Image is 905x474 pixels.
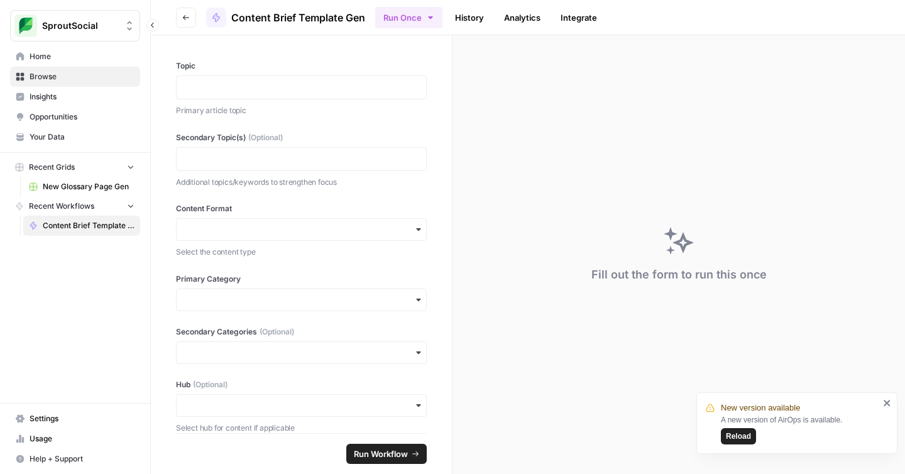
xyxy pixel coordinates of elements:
a: Analytics [496,8,548,28]
a: Insights [10,87,140,107]
span: Help + Support [30,453,134,465]
button: Reload [721,428,756,444]
span: SproutSocial [42,19,118,32]
button: Recent Grids [10,158,140,177]
p: Select the content type [176,246,427,258]
a: Browse [10,67,140,87]
span: Opportunities [30,111,134,123]
div: A new version of AirOps is available. [721,414,879,444]
span: Content Brief Template Gen [43,220,134,231]
label: Hub [176,379,427,390]
div: Fill out the form to run this once [591,266,767,284]
span: (Optional) [193,379,228,390]
span: Reload [726,431,751,442]
a: Your Data [10,127,140,147]
span: New version available [721,402,800,414]
a: New Glossary Page Gen [23,177,140,197]
a: Content Brief Template Gen [206,8,365,28]
span: (Optional) [248,132,283,143]
button: Run Once [375,7,442,28]
span: Recent Grids [29,162,75,173]
label: Topic [176,60,427,72]
span: Home [30,51,134,62]
span: New Glossary Page Gen [43,181,134,192]
span: Insights [30,91,134,102]
p: Select hub for content if applicable [176,422,427,434]
a: History [447,8,491,28]
button: Help + Support [10,449,140,469]
span: Recent Workflows [29,201,94,212]
a: Home [10,47,140,67]
a: Content Brief Template Gen [23,216,140,236]
label: Secondary Topic(s) [176,132,427,143]
label: Content Format [176,203,427,214]
a: Integrate [553,8,605,28]
span: Run Workflow [354,448,408,460]
img: SproutSocial Logo [14,14,37,37]
button: Workspace: SproutSocial [10,10,140,41]
label: Primary Category [176,273,427,285]
p: Primary article topic [176,104,427,117]
span: Usage [30,433,134,444]
span: Browse [30,71,134,82]
span: Your Data [30,131,134,143]
label: Secondary Categories [176,326,427,338]
span: (Optional) [260,326,294,338]
button: close [883,398,892,408]
button: Run Workflow [346,444,427,464]
span: Content Brief Template Gen [231,10,365,25]
p: Additional topics/keywords to strengthen focus [176,176,427,189]
a: Opportunities [10,107,140,127]
span: Settings [30,413,134,424]
a: Usage [10,429,140,449]
a: Settings [10,409,140,429]
button: Recent Workflows [10,197,140,216]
